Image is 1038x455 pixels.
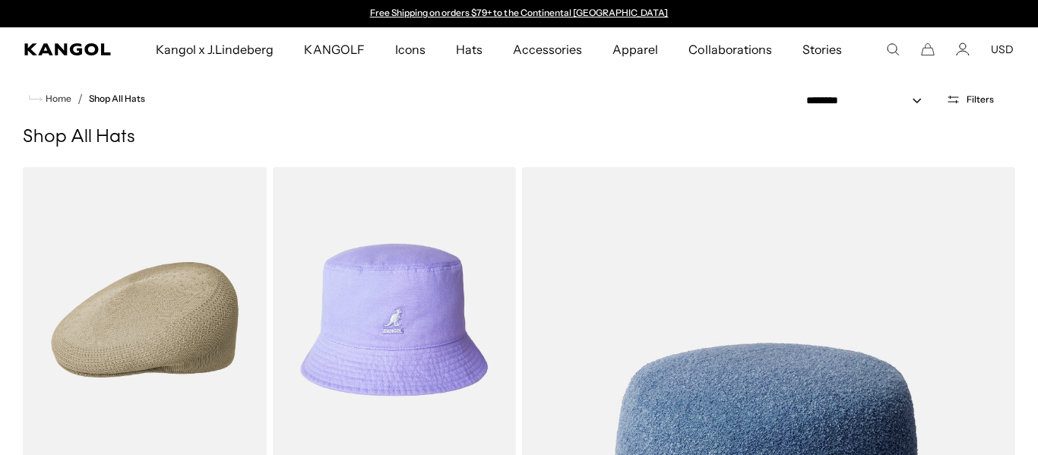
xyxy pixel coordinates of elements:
a: Accessories [498,27,597,71]
li: / [71,90,83,108]
a: Kangol [24,43,112,55]
span: Collaborations [688,27,771,71]
a: Account [956,43,970,56]
span: Icons [395,27,426,71]
a: Apparel [597,27,673,71]
button: Open filters [937,93,1003,106]
slideshow-component: Announcement bar [362,8,676,20]
span: KANGOLF [304,27,364,71]
a: KANGOLF [289,27,379,71]
summary: Search here [886,43,900,56]
button: Cart [921,43,935,56]
a: Free Shipping on orders $79+ to the Continental [GEOGRAPHIC_DATA] [370,7,669,18]
div: Announcement [362,8,676,20]
span: Hats [456,27,483,71]
span: Filters [967,94,994,105]
span: Accessories [513,27,582,71]
a: Hats [441,27,498,71]
a: Kangol x J.Lindeberg [141,27,290,71]
button: USD [991,43,1014,56]
a: Stories [787,27,857,71]
select: Sort by: Featured [800,93,937,109]
span: Kangol x J.Lindeberg [156,27,274,71]
span: Home [43,93,71,104]
a: Home [29,92,71,106]
div: 1 of 2 [362,8,676,20]
h1: Shop All Hats [23,126,1015,149]
span: Apparel [612,27,658,71]
span: Stories [802,27,842,71]
a: Collaborations [673,27,786,71]
a: Icons [380,27,441,71]
a: Shop All Hats [89,93,145,104]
